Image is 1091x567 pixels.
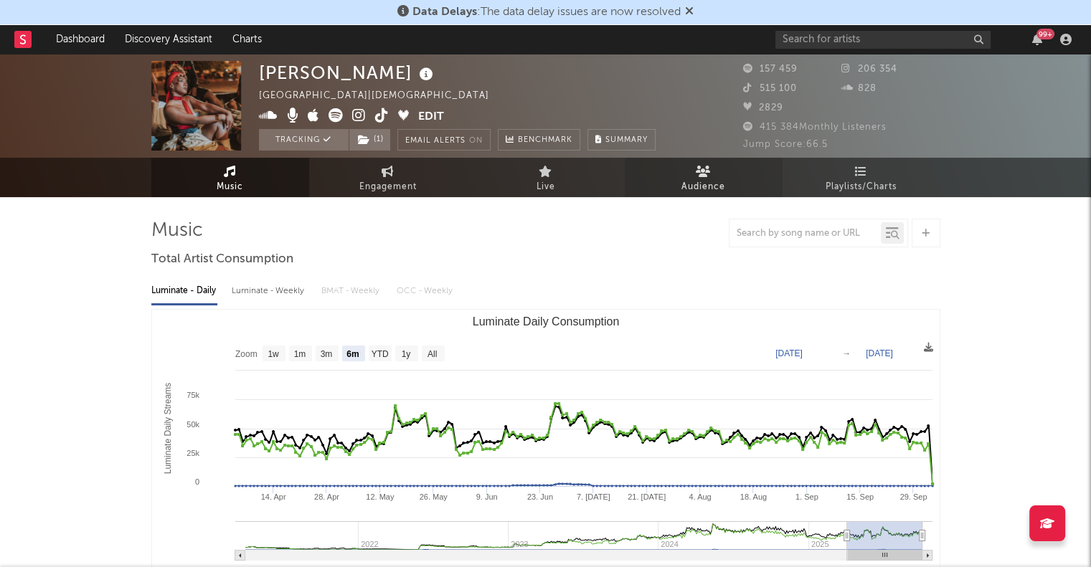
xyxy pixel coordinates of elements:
[366,492,395,501] text: 12. May
[151,279,217,303] div: Luminate - Daily
[587,129,656,151] button: Summary
[469,137,483,145] em: On
[826,178,897,196] span: Playlists/Charts
[783,158,940,197] a: Playlists/Charts
[346,349,359,359] text: 6m
[685,6,694,18] span: Dismiss
[186,420,199,429] text: 50k
[151,251,293,268] span: Total Artist Consumption
[576,492,610,501] text: 7. [DATE]
[605,136,648,144] span: Summary
[743,123,887,132] span: 415 384 Monthly Listeners
[498,129,580,151] a: Benchmark
[628,492,666,501] text: 21. [DATE]
[1032,34,1042,45] button: 99+
[775,348,803,358] text: [DATE]
[412,6,477,18] span: Data Delays
[625,158,783,197] a: Audience
[268,349,279,359] text: 1w
[427,349,436,359] text: All
[349,129,390,151] button: (1)
[472,315,619,328] text: Luminate Daily Consumption
[259,61,437,85] div: [PERSON_NAME]
[846,492,874,501] text: 15. Sep
[743,65,798,74] span: 157 459
[151,158,309,197] a: Music
[743,84,797,93] span: 515 100
[349,129,391,151] span: ( 1 )
[729,228,881,239] input: Search by song name or URL
[743,140,828,149] span: Jump Score: 66.5
[518,132,572,149] span: Benchmark
[743,103,783,113] span: 2829
[259,87,506,105] div: [GEOGRAPHIC_DATA] | [DEMOGRAPHIC_DATA]
[186,391,199,399] text: 75k
[259,129,349,151] button: Tracking
[526,492,552,501] text: 23. Jun
[260,492,285,501] text: 14. Apr
[320,349,332,359] text: 3m
[309,158,467,197] a: Engagement
[371,349,388,359] text: YTD
[841,65,897,74] span: 206 354
[217,178,243,196] span: Music
[418,108,444,126] button: Edit
[115,25,222,54] a: Discovery Assistant
[162,383,172,474] text: Luminate Daily Streams
[235,349,258,359] text: Zoom
[1036,29,1054,39] div: 99 +
[419,492,448,501] text: 26. May
[314,492,339,501] text: 28. Apr
[412,6,681,18] span: : The data delay issues are now resolved
[293,349,306,359] text: 1m
[232,279,307,303] div: Luminate - Weekly
[397,129,491,151] button: Email AlertsOn
[740,492,766,501] text: 18. Aug
[467,158,625,197] a: Live
[689,492,711,501] text: 4. Aug
[222,25,272,54] a: Charts
[476,492,497,501] text: 9. Jun
[401,349,410,359] text: 1y
[186,449,199,457] text: 25k
[359,178,417,196] span: Engagement
[46,25,115,54] a: Dashboard
[841,84,877,93] span: 828
[681,178,725,196] span: Audience
[795,492,818,501] text: 1. Sep
[537,178,555,196] span: Live
[842,348,851,358] text: →
[194,477,199,486] text: 0
[775,31,991,49] input: Search for artists
[899,492,927,501] text: 29. Sep
[866,348,893,358] text: [DATE]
